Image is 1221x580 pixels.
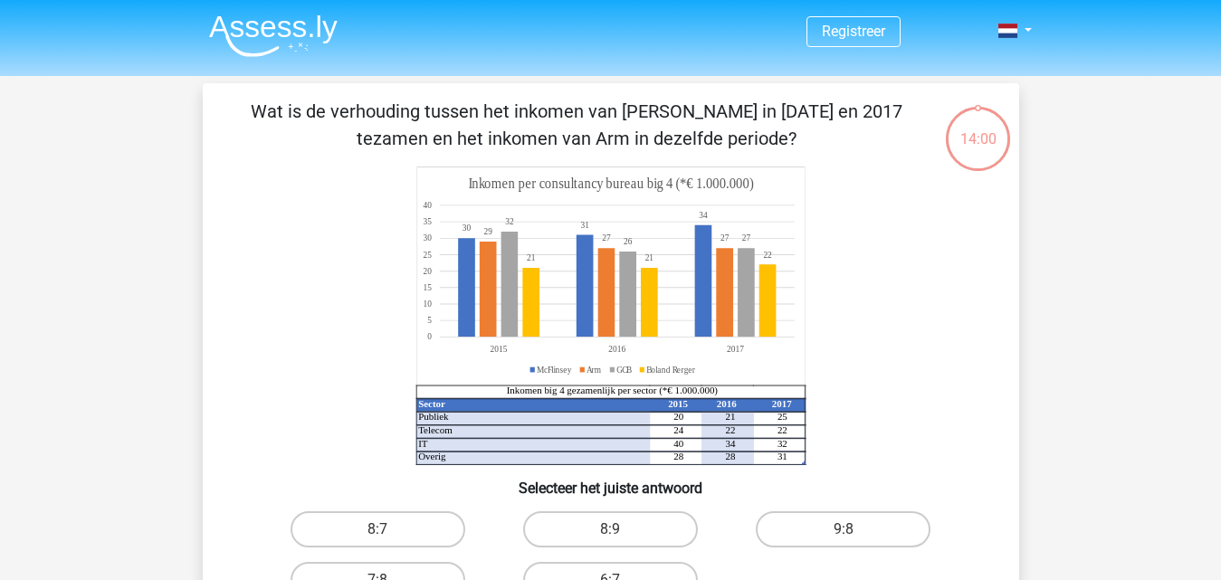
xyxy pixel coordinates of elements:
[537,364,572,375] tspan: McFlinsey
[725,424,735,435] tspan: 22
[490,344,743,355] tspan: 201520162017
[623,236,632,247] tspan: 26
[944,105,1012,150] div: 14:00
[427,331,432,342] tspan: 0
[427,315,432,326] tspan: 5
[580,220,589,231] tspan: 31
[673,411,683,422] tspan: 20
[646,364,696,375] tspan: Boland Rerger
[483,226,491,237] tspan: 29
[756,511,930,547] label: 9:8
[616,364,633,375] tspan: GCB
[668,398,688,409] tspan: 2015
[777,438,787,449] tspan: 32
[822,23,885,40] a: Registreer
[725,411,735,422] tspan: 21
[418,398,445,409] tspan: Sector
[716,398,736,409] tspan: 2016
[587,364,601,375] tspan: Arm
[602,233,729,243] tspan: 2727
[423,200,432,211] tspan: 40
[232,98,922,152] p: Wat is de verhouding tussen het inkomen van [PERSON_NAME] in [DATE] en 2017 tezamen en het inkome...
[771,398,791,409] tspan: 2017
[418,411,449,422] tspan: Publiek
[418,438,428,449] tspan: IT
[232,465,990,497] h6: Selecteer het juiste antwoord
[209,14,338,57] img: Assessly
[699,210,708,221] tspan: 34
[462,223,471,233] tspan: 30
[741,233,750,243] tspan: 27
[725,438,735,449] tspan: 34
[526,252,653,263] tspan: 2121
[418,451,446,461] tspan: Overig
[725,451,735,461] tspan: 28
[777,424,787,435] tspan: 22
[673,424,683,435] tspan: 24
[423,299,432,309] tspan: 10
[423,233,432,243] tspan: 30
[505,216,514,227] tspan: 32
[763,249,771,260] tspan: 22
[777,411,787,422] tspan: 25
[291,511,465,547] label: 8:7
[423,265,432,276] tspan: 20
[673,451,683,461] tspan: 28
[423,216,432,227] tspan: 35
[423,282,432,293] tspan: 15
[423,249,432,260] tspan: 25
[777,451,787,461] tspan: 31
[523,511,698,547] label: 8:9
[468,176,753,193] tspan: Inkomen per consultancy bureau big 4 (*€ 1.000.000)
[418,424,453,435] tspan: Telecom
[673,438,683,449] tspan: 40
[506,385,718,396] tspan: Inkomen big 4 gezamenlijk per sector (*€ 1.000.000)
